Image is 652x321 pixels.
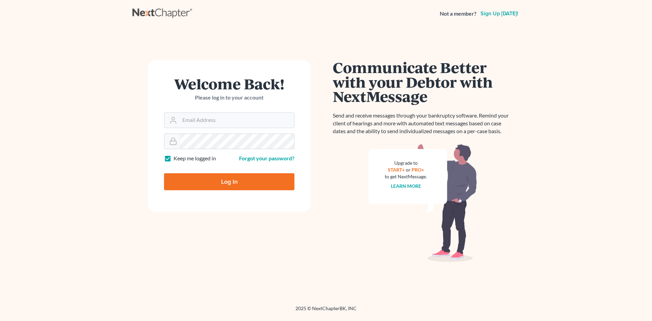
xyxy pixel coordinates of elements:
h1: Communicate Better with your Debtor with NextMessage [333,60,513,104]
label: Keep me logged in [174,155,216,162]
h1: Welcome Back! [164,76,294,91]
input: Email Address [180,113,294,128]
div: 2025 © NextChapterBK, INC [132,305,520,317]
p: Please log in to your account [164,94,294,102]
a: PRO+ [412,167,424,173]
a: Forgot your password? [239,155,294,161]
a: START+ [388,167,405,173]
input: Log In [164,173,294,190]
a: Learn more [391,183,421,189]
img: nextmessage_bg-59042aed3d76b12b5cd301f8e5b87938c9018125f34e5fa2b7a6b67550977c72.svg [368,143,477,262]
div: to get NextMessage. [385,173,427,180]
div: Upgrade to [385,160,427,166]
strong: Not a member? [440,10,476,18]
span: or [406,167,411,173]
p: Send and receive messages through your bankruptcy software. Remind your client of hearings and mo... [333,112,513,135]
a: Sign up [DATE]! [479,11,520,16]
